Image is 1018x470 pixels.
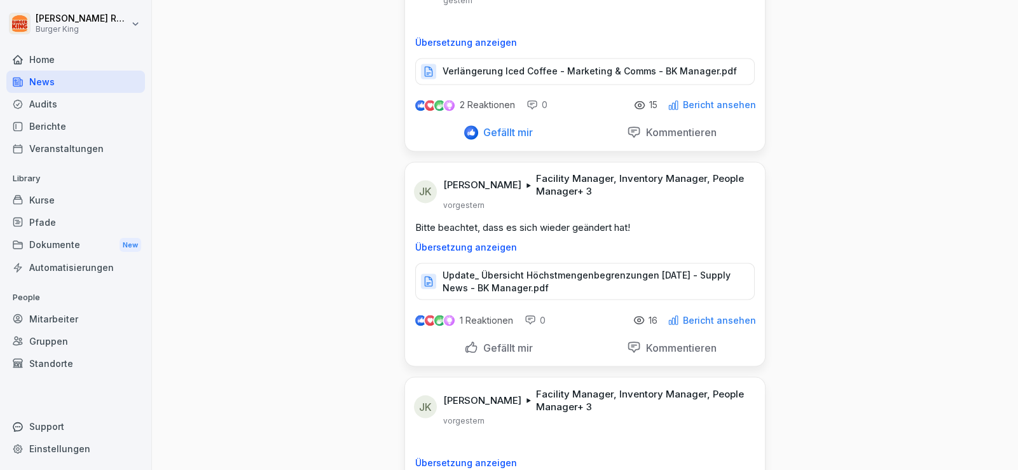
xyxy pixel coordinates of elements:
[641,341,717,354] p: Kommentieren
[6,115,145,137] a: Berichte
[414,180,437,203] div: JK
[683,315,756,325] p: Bericht ansehen
[415,221,755,235] p: Bitte beachtet, dass es sich wieder geändert hat!
[36,25,128,34] p: Burger King
[415,279,755,291] a: Update_ Übersicht Höchstmengenbegrenzungen [DATE] - Supply News - BK Manager.pdf
[683,100,756,110] p: Bericht ansehen
[443,65,737,78] p: Verlängerung Iced Coffee - Marketing & Comms - BK Manager.pdf
[36,13,128,24] p: [PERSON_NAME] Rohrich
[415,38,755,48] p: Übersetzung anzeigen
[6,211,145,233] a: Pfade
[6,438,145,460] a: Einstellungen
[6,233,145,257] a: DokumenteNew
[536,172,750,198] p: Facility Manager, Inventory Manager, People Manager + 3
[443,394,521,406] p: [PERSON_NAME]
[6,233,145,257] div: Dokumente
[6,71,145,93] a: News
[6,93,145,115] a: Audits
[641,126,717,139] p: Kommentieren
[444,314,455,326] img: inspiring
[649,100,657,110] p: 15
[416,100,426,110] img: like
[6,256,145,279] a: Automatisierungen
[6,330,145,352] a: Gruppen
[443,200,485,211] p: vorgestern
[444,99,455,111] img: inspiring
[414,395,437,418] div: JK
[6,48,145,71] a: Home
[525,314,546,326] div: 0
[415,457,755,467] p: Übersetzung anzeigen
[649,315,657,325] p: 16
[6,352,145,375] a: Standorte
[526,99,547,111] div: 0
[434,100,445,111] img: celebrate
[478,126,533,139] p: Gefällt mir
[460,315,513,325] p: 1 Reaktionen
[425,100,435,110] img: love
[478,341,533,354] p: Gefällt mir
[460,100,515,110] p: 2 Reaktionen
[415,242,755,252] p: Übersetzung anzeigen
[6,137,145,160] a: Veranstaltungen
[443,179,521,191] p: [PERSON_NAME]
[6,415,145,438] div: Support
[443,268,741,294] p: Update_ Übersicht Höchstmengenbegrenzungen [DATE] - Supply News - BK Manager.pdf
[416,315,426,325] img: like
[6,169,145,189] p: Library
[6,189,145,211] a: Kurse
[120,238,141,252] div: New
[536,387,750,413] p: Facility Manager, Inventory Manager, People Manager + 3
[434,315,445,326] img: celebrate
[443,415,485,425] p: vorgestern
[425,315,435,325] img: love
[6,287,145,308] p: People
[6,308,145,330] a: Mitarbeiter
[415,69,755,81] a: Verlängerung Iced Coffee - Marketing & Comms - BK Manager.pdf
